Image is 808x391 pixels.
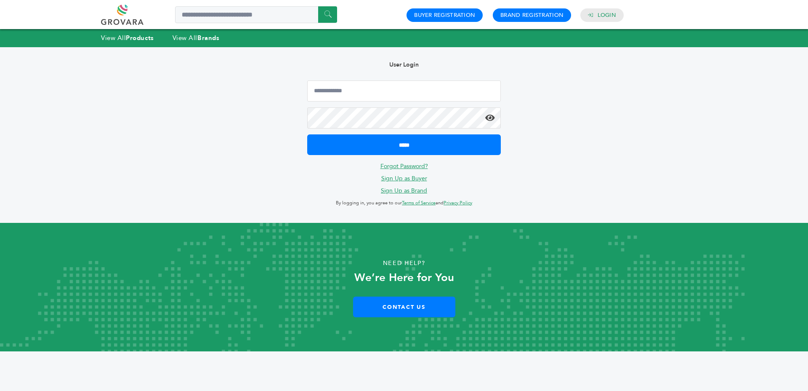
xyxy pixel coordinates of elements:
a: Privacy Policy [444,200,472,206]
a: Sign Up as Brand [381,187,427,195]
p: Need Help? [40,257,768,270]
input: Search a product or brand... [175,6,337,23]
a: Forgot Password? [380,162,428,170]
a: Sign Up as Buyer [381,174,427,182]
a: Contact Us [353,297,455,317]
strong: Products [126,34,154,42]
a: View AllBrands [173,34,220,42]
a: Terms of Service [402,200,436,206]
strong: Brands [197,34,219,42]
b: User Login [389,61,419,69]
a: Login [598,11,616,19]
a: Buyer Registration [414,11,475,19]
p: By logging in, you agree to our and [307,198,501,208]
input: Email Address [307,80,501,102]
strong: We’re Here for You [354,270,454,285]
a: View AllProducts [101,34,154,42]
input: Password [307,107,501,129]
a: Brand Registration [500,11,563,19]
